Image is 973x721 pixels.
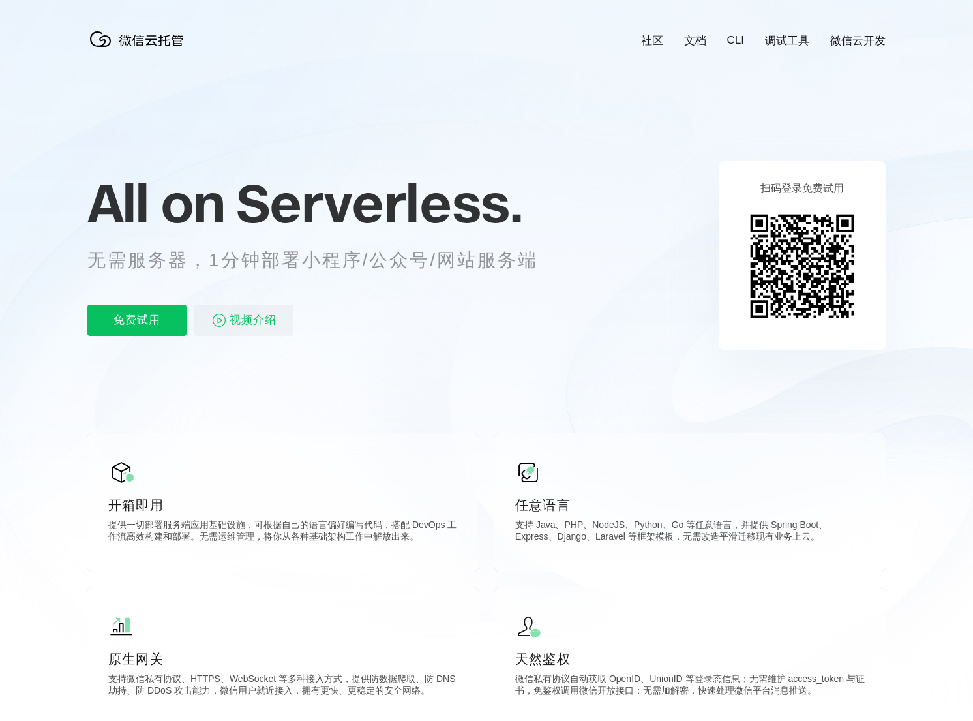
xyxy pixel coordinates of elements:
[87,26,192,52] img: 微信云托管
[108,519,458,545] p: 提供一切部署服务端应用基础设施，可根据自己的语言偏好编写代码，搭配 DevOps 工作流高效构建和部署。无需运维管理，将你从各种基础架构工作中解放出来。
[515,650,865,668] p: 天然鉴权
[760,182,844,196] p: 扫码登录免费试用
[765,33,809,48] a: 调试工具
[108,650,458,668] p: 原生网关
[515,673,865,699] p: 微信私有协议自动获取 OpenID、UnionID 等登录态信息；无需维护 access_token 与证书，免鉴权调用微信开放接口；无需加解密，快速处理微信平台消息推送。
[515,519,865,545] p: 支持 Java、PHP、NodeJS、Python、Go 等任意语言，并提供 Spring Boot、Express、Django、Laravel 等框架模板，无需改造平滑迁移现有业务上云。
[236,170,522,236] span: Serverless.
[515,496,865,514] p: 任意语言
[87,247,562,273] p: 无需服务器，1分钟部署小程序/公众号/网站服务端
[211,313,227,328] img: video_play.svg
[87,305,187,336] p: 免费试用
[87,170,224,236] span: All on
[684,33,706,48] a: 文档
[230,305,277,336] span: 视频介绍
[87,43,192,54] a: 微信云托管
[108,496,458,514] p: 开箱即用
[727,34,744,47] a: CLI
[108,673,458,699] p: 支持微信私有协议、HTTPS、WebSocket 等多种接入方式，提供防数据爬取、防 DNS 劫持、防 DDoS 攻击能力，微信用户就近接入，拥有更快、更稳定的安全网络。
[641,33,663,48] a: 社区
[830,33,886,48] a: 微信云开发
